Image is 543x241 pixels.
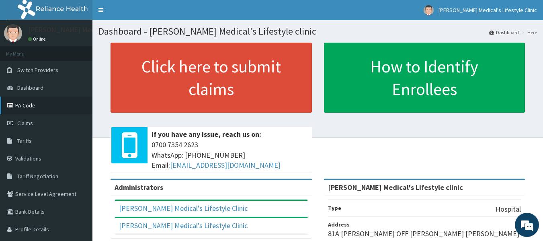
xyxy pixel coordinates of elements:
[119,204,248,213] a: [PERSON_NAME] Medical's Lifestyle Clinic
[328,183,463,192] strong: [PERSON_NAME] Medical's Lifestyle clinic
[152,130,261,139] b: If you have any issue, reach us on:
[17,119,33,127] span: Claims
[119,221,248,230] a: [PERSON_NAME] Medical's Lifestyle Clinic
[4,24,22,42] img: User Image
[424,5,434,15] img: User Image
[496,204,521,214] p: Hospital
[152,140,308,171] span: 0700 7354 2623 WhatsApp: [PHONE_NUMBER] Email:
[98,26,537,37] h1: Dashboard - [PERSON_NAME] Medical's Lifestyle clinic
[28,26,160,33] p: [PERSON_NAME] Medical's Lifestyle Clinic
[520,29,537,36] li: Here
[438,6,537,14] span: [PERSON_NAME] Medical's Lifestyle Clinic
[324,43,525,113] a: How to Identify Enrollees
[28,36,47,42] a: Online
[115,183,163,192] b: Administrators
[111,43,312,113] a: Click here to submit claims
[328,204,341,212] b: Type
[17,84,43,91] span: Dashboard
[17,66,58,74] span: Switch Providers
[17,137,32,144] span: Tariffs
[17,173,58,180] span: Tariff Negotiation
[328,221,350,228] b: Address
[489,29,519,36] a: Dashboard
[170,161,281,170] a: [EMAIL_ADDRESS][DOMAIN_NAME]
